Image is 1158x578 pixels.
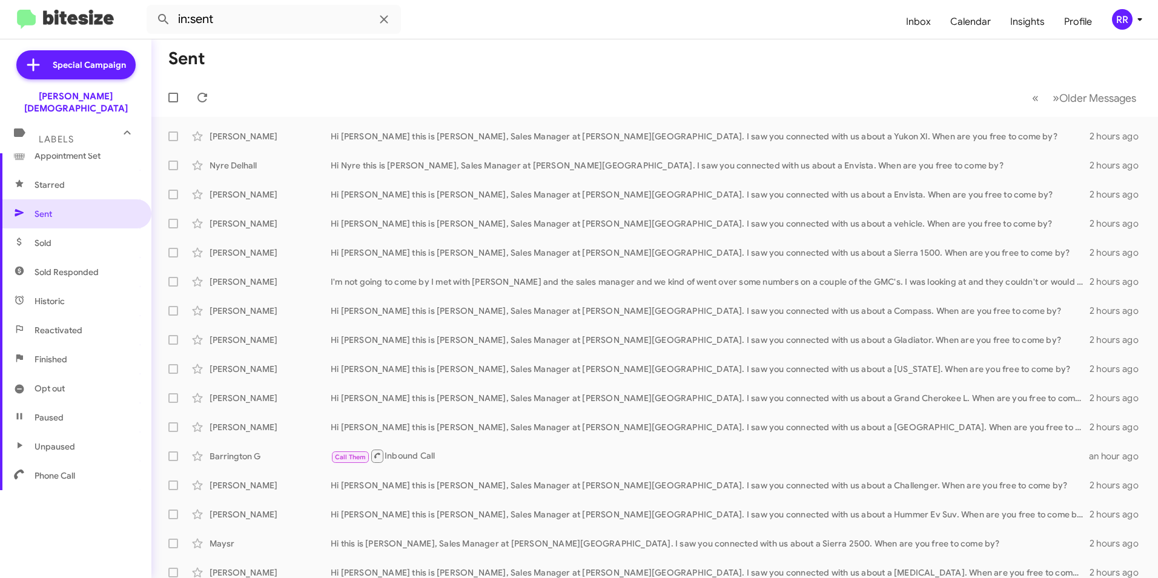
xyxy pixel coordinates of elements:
[1090,159,1148,171] div: 2 hours ago
[35,179,65,191] span: Starred
[210,421,331,433] div: [PERSON_NAME]
[1032,90,1039,105] span: «
[331,218,1090,230] div: Hi [PERSON_NAME] this is [PERSON_NAME], Sales Manager at [PERSON_NAME][GEOGRAPHIC_DATA]. I saw yo...
[1054,4,1102,39] a: Profile
[35,353,67,365] span: Finished
[210,247,331,259] div: [PERSON_NAME]
[1090,421,1148,433] div: 2 hours ago
[1090,479,1148,491] div: 2 hours ago
[331,448,1089,463] div: Inbound Call
[210,450,331,462] div: Barrington G
[210,363,331,375] div: [PERSON_NAME]
[1090,537,1148,550] div: 2 hours ago
[168,49,205,68] h1: Sent
[331,305,1090,317] div: Hi [PERSON_NAME] this is [PERSON_NAME], Sales Manager at [PERSON_NAME][GEOGRAPHIC_DATA]. I saw yo...
[35,150,101,162] span: Appointment Set
[210,130,331,142] div: [PERSON_NAME]
[210,276,331,288] div: [PERSON_NAME]
[35,208,52,220] span: Sent
[1090,218,1148,230] div: 2 hours ago
[16,50,136,79] a: Special Campaign
[1090,363,1148,375] div: 2 hours ago
[331,363,1090,375] div: Hi [PERSON_NAME] this is [PERSON_NAME], Sales Manager at [PERSON_NAME][GEOGRAPHIC_DATA]. I saw yo...
[1090,334,1148,346] div: 2 hours ago
[1090,305,1148,317] div: 2 hours ago
[1053,90,1059,105] span: »
[210,305,331,317] div: [PERSON_NAME]
[39,134,74,145] span: Labels
[896,4,941,39] a: Inbox
[331,479,1090,491] div: Hi [PERSON_NAME] this is [PERSON_NAME], Sales Manager at [PERSON_NAME][GEOGRAPHIC_DATA]. I saw yo...
[35,295,65,307] span: Historic
[1025,85,1046,110] button: Previous
[1090,188,1148,201] div: 2 hours ago
[331,159,1090,171] div: Hi Nyre this is [PERSON_NAME], Sales Manager at [PERSON_NAME][GEOGRAPHIC_DATA]. I saw you connect...
[210,479,331,491] div: [PERSON_NAME]
[331,421,1090,433] div: Hi [PERSON_NAME] this is [PERSON_NAME], Sales Manager at [PERSON_NAME][GEOGRAPHIC_DATA]. I saw yo...
[1045,85,1143,110] button: Next
[331,392,1090,404] div: Hi [PERSON_NAME] this is [PERSON_NAME], Sales Manager at [PERSON_NAME][GEOGRAPHIC_DATA]. I saw yo...
[331,276,1090,288] div: I'm not going to come by I met with [PERSON_NAME] and the sales manager and we kind of went over ...
[35,382,65,394] span: Opt out
[335,453,366,461] span: Call Them
[210,392,331,404] div: [PERSON_NAME]
[35,266,99,278] span: Sold Responded
[35,440,75,453] span: Unpaused
[1102,9,1145,30] button: RR
[331,334,1090,346] div: Hi [PERSON_NAME] this is [PERSON_NAME], Sales Manager at [PERSON_NAME][GEOGRAPHIC_DATA]. I saw yo...
[331,188,1090,201] div: Hi [PERSON_NAME] this is [PERSON_NAME], Sales Manager at [PERSON_NAME][GEOGRAPHIC_DATA]. I saw yo...
[1090,508,1148,520] div: 2 hours ago
[210,508,331,520] div: [PERSON_NAME]
[1090,247,1148,259] div: 2 hours ago
[1090,392,1148,404] div: 2 hours ago
[210,188,331,201] div: [PERSON_NAME]
[53,59,126,71] span: Special Campaign
[331,247,1090,259] div: Hi [PERSON_NAME] this is [PERSON_NAME], Sales Manager at [PERSON_NAME][GEOGRAPHIC_DATA]. I saw yo...
[1089,450,1148,462] div: an hour ago
[1025,85,1143,110] nav: Page navigation example
[147,5,401,34] input: Search
[210,159,331,171] div: Nyre Delhall
[1059,91,1136,105] span: Older Messages
[1090,130,1148,142] div: 2 hours ago
[35,470,75,482] span: Phone Call
[1090,276,1148,288] div: 2 hours ago
[210,218,331,230] div: [PERSON_NAME]
[210,537,331,550] div: Maysr
[35,411,64,424] span: Paused
[1001,4,1054,39] a: Insights
[1112,9,1133,30] div: RR
[35,237,51,249] span: Sold
[941,4,1001,39] a: Calendar
[210,334,331,346] div: [PERSON_NAME]
[331,537,1090,550] div: Hi this is [PERSON_NAME], Sales Manager at [PERSON_NAME][GEOGRAPHIC_DATA]. I saw you connected wi...
[35,324,82,336] span: Reactivated
[331,130,1090,142] div: Hi [PERSON_NAME] this is [PERSON_NAME], Sales Manager at [PERSON_NAME][GEOGRAPHIC_DATA]. I saw yo...
[331,508,1090,520] div: Hi [PERSON_NAME] this is [PERSON_NAME], Sales Manager at [PERSON_NAME][GEOGRAPHIC_DATA]. I saw yo...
